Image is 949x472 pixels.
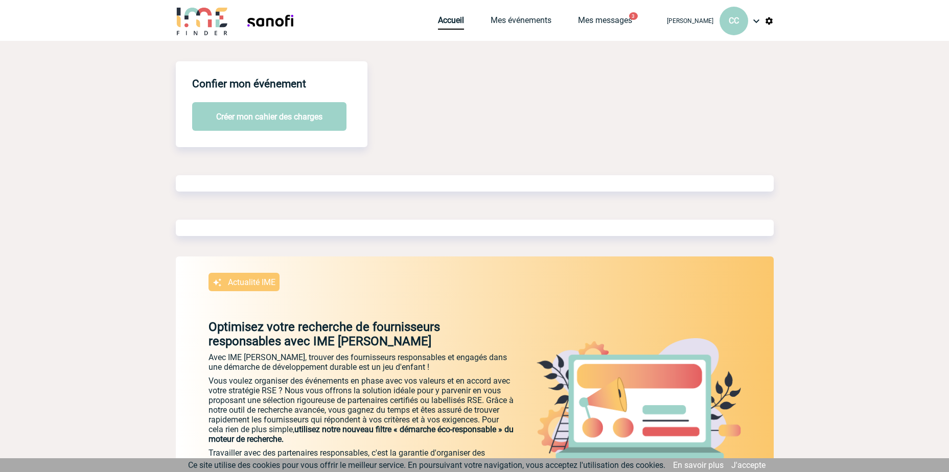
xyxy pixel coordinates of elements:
[192,102,346,131] button: Créer mon cahier des charges
[578,15,632,30] a: Mes messages
[673,460,724,470] a: En savoir plus
[667,17,713,25] span: [PERSON_NAME]
[176,6,229,35] img: IME-Finder
[491,15,551,30] a: Mes événements
[729,16,739,26] span: CC
[188,460,665,470] span: Ce site utilise des cookies pour vous offrir le meilleur service. En poursuivant votre navigation...
[438,15,464,30] a: Accueil
[537,338,741,460] img: actu.png
[228,277,275,287] p: Actualité IME
[629,12,638,20] button: 3
[209,424,514,444] span: utilisez notre nouveau filtre « démarche éco-responsable » du moteur de recherche.
[209,352,515,372] p: Avec IME [PERSON_NAME], trouver des fournisseurs responsables et engagés dans une démarche de dév...
[731,460,766,470] a: J'accepte
[176,320,515,348] p: Optimisez votre recherche de fournisseurs responsables avec IME [PERSON_NAME]
[192,78,306,90] h4: Confier mon événement
[209,376,515,444] p: Vous voulez organiser des événements en phase avec vos valeurs et en accord avec votre stratégie ...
